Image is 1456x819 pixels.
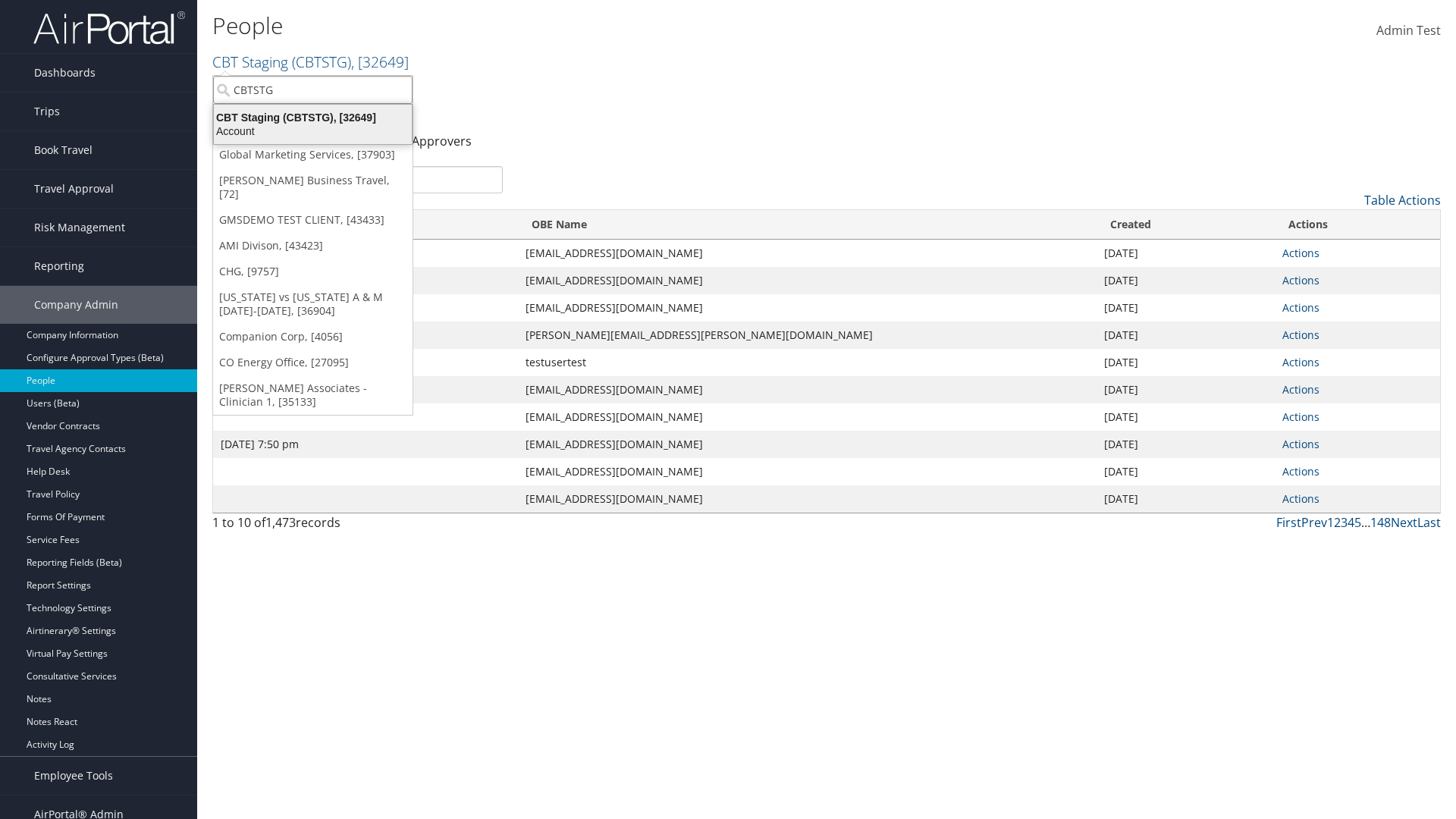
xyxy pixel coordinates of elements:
[1376,22,1441,39] span: Admin Test
[34,209,125,246] span: Risk Management
[213,324,413,350] a: Companion Corp, [4056]
[1282,464,1319,479] a: Actions
[212,513,503,539] div: 1 to 10 of records
[1282,328,1319,342] a: Actions
[518,403,1097,431] td: [EMAIL_ADDRESS][DOMAIN_NAME]
[1097,458,1275,485] td: [DATE]
[213,259,413,284] a: CHG, [9757]
[518,267,1097,294] td: [EMAIL_ADDRESS][DOMAIN_NAME]
[1354,514,1361,531] a: 5
[213,76,413,104] input: Search Accounts
[412,133,472,149] a: Approvers
[1097,376,1275,403] td: [DATE]
[518,458,1097,485] td: [EMAIL_ADDRESS][DOMAIN_NAME]
[1282,491,1319,506] a: Actions
[1282,437,1319,451] a: Actions
[1097,403,1275,431] td: [DATE]
[1282,382,1319,397] a: Actions
[212,10,1031,42] h1: People
[1417,514,1441,531] a: Last
[1301,514,1327,531] a: Prev
[1282,409,1319,424] a: Actions
[1364,192,1441,209] a: Table Actions
[213,207,413,233] a: GMSDEMO TEST CLIENT, [43433]
[351,52,409,72] span: , [ 32649 ]
[1097,431,1275,458] td: [DATE]
[1361,514,1370,531] span: …
[34,247,84,285] span: Reporting
[1282,355,1319,369] a: Actions
[1097,240,1275,267] td: [DATE]
[33,10,185,45] img: airportal-logo.png
[213,375,413,415] a: [PERSON_NAME] Associates - Clinician 1, [35133]
[34,93,60,130] span: Trips
[213,233,413,259] a: AMI Divison, [43423]
[518,431,1097,458] td: [EMAIL_ADDRESS][DOMAIN_NAME]
[213,142,413,168] a: Global Marketing Services, [37903]
[34,170,114,208] span: Travel Approval
[1097,322,1275,349] td: [DATE]
[213,284,413,324] a: [US_STATE] vs [US_STATE] A & M [DATE]-[DATE], [36904]
[1282,300,1319,315] a: Actions
[518,376,1097,403] td: [EMAIL_ADDRESS][DOMAIN_NAME]
[1282,246,1319,260] a: Actions
[213,168,413,207] a: [PERSON_NAME] Business Travel, [72]
[1334,514,1341,531] a: 2
[292,52,351,72] span: ( CBTSTG )
[212,52,409,72] a: CBT Staging
[518,349,1097,376] td: testusertest
[1097,210,1275,240] th: Created: activate to sort column ascending
[518,485,1097,513] td: [EMAIL_ADDRESS][DOMAIN_NAME]
[265,514,296,531] span: 1,473
[1376,8,1441,55] a: Admin Test
[1391,514,1417,531] a: Next
[34,131,93,169] span: Book Travel
[1348,514,1354,531] a: 4
[1370,514,1391,531] a: 148
[205,111,421,124] div: CBT Staging (CBTSTG), [32649]
[1275,210,1440,240] th: Actions
[213,431,518,458] td: [DATE] 7:50 pm
[34,286,118,324] span: Company Admin
[1282,273,1319,287] a: Actions
[1097,349,1275,376] td: [DATE]
[34,757,113,795] span: Employee Tools
[1097,267,1275,294] td: [DATE]
[518,210,1097,240] th: OBE Name: activate to sort column ascending
[1097,485,1275,513] td: [DATE]
[1327,514,1334,531] a: 1
[518,294,1097,322] td: [EMAIL_ADDRESS][DOMAIN_NAME]
[1097,294,1275,322] td: [DATE]
[205,124,421,138] div: Account
[34,54,96,92] span: Dashboards
[518,240,1097,267] td: [EMAIL_ADDRESS][DOMAIN_NAME]
[1341,514,1348,531] a: 3
[1276,514,1301,531] a: First
[213,350,413,375] a: CO Energy Office, [27095]
[518,322,1097,349] td: [PERSON_NAME][EMAIL_ADDRESS][PERSON_NAME][DOMAIN_NAME]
